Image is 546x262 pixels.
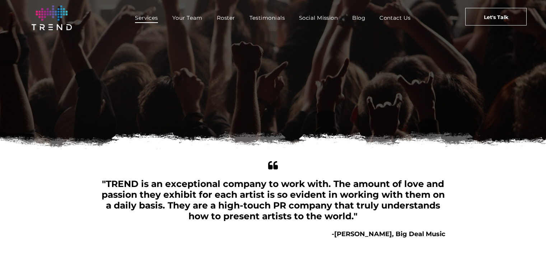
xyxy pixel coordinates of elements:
[165,13,210,23] a: Your Team
[128,13,165,23] a: Services
[210,13,242,23] a: Roster
[372,13,418,23] a: Contact Us
[292,13,345,23] a: Social Mission
[242,13,292,23] a: Testimonials
[484,8,508,26] span: Let's Talk
[465,8,527,25] a: Let's Talk
[32,5,72,30] img: logo
[102,178,445,221] span: "TREND is an exceptional company to work with. The amount of love and passion they exhibit for ea...
[345,13,372,23] a: Blog
[332,230,445,238] b: -[PERSON_NAME], Big Deal Music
